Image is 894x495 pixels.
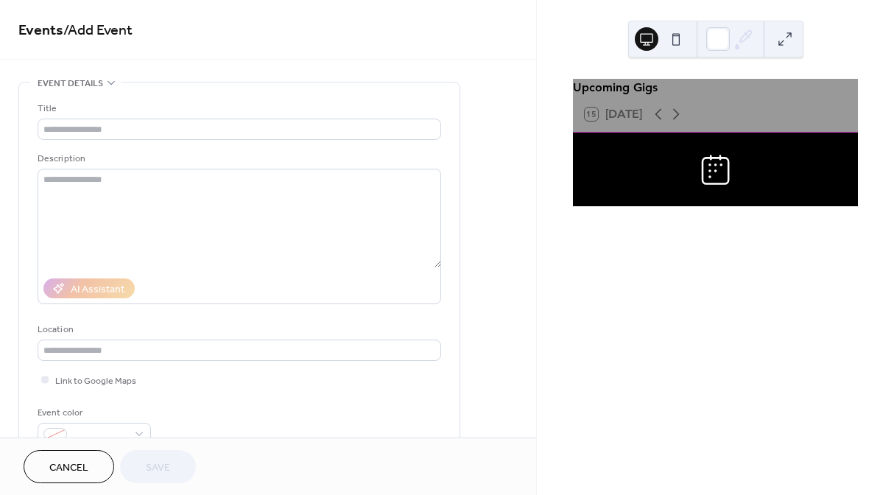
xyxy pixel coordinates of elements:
[55,373,136,389] span: Link to Google Maps
[38,322,438,337] div: Location
[63,16,133,45] span: / Add Event
[24,450,114,483] button: Cancel
[49,460,88,476] span: Cancel
[18,16,63,45] a: Events
[573,79,858,96] div: Upcoming Gigs
[38,151,438,166] div: Description
[38,405,148,421] div: Event color
[38,76,103,91] span: Event details
[38,101,438,116] div: Title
